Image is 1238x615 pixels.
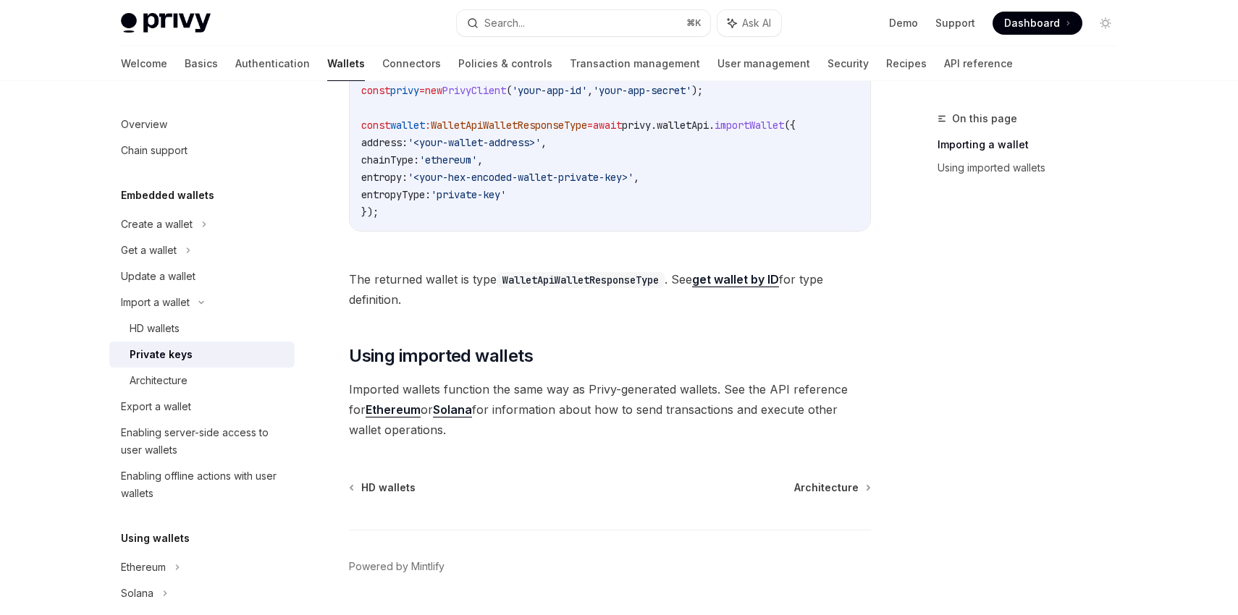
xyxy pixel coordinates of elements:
[121,142,188,159] div: Chain support
[130,320,180,337] div: HD wallets
[512,84,587,97] span: 'your-app-id'
[121,294,190,311] div: Import a wallet
[477,153,483,166] span: ,
[692,272,779,287] a: get wallet by ID
[794,480,859,495] span: Architecture
[593,119,622,132] span: await
[717,46,810,81] a: User management
[121,242,177,259] div: Get a wallet
[828,46,869,81] a: Security
[361,84,390,97] span: const
[633,171,639,184] span: ,
[425,84,442,97] span: new
[794,480,869,495] a: Architecture
[109,463,295,506] a: Enabling offline actions with user wallets
[121,187,214,204] h5: Embedded wallets
[935,16,975,30] a: Support
[425,119,431,132] span: :
[109,394,295,420] a: Export a wallet
[121,585,153,602] div: Solana
[361,205,379,219] span: });
[121,530,190,547] h5: Using wallets
[109,263,295,289] a: Update a wallet
[715,119,784,132] span: importWallet
[361,119,390,132] span: const
[717,10,781,36] button: Ask AI
[570,46,700,81] a: Transaction management
[109,420,295,463] a: Enabling server-side access to user wallets
[593,84,691,97] span: 'your-app-secret'
[121,13,211,33] img: light logo
[109,315,295,342] a: HD wallets
[541,136,547,149] span: ,
[657,119,709,132] span: walletApi
[361,480,416,495] span: HD wallets
[944,46,1013,81] a: API reference
[361,153,419,166] span: chainType:
[408,136,541,149] span: '<your-wallet-address>'
[361,136,408,149] span: address:
[109,368,295,394] a: Architecture
[130,372,188,389] div: Architecture
[484,14,525,32] div: Search...
[121,467,286,502] div: Enabling offline actions with user wallets
[889,16,918,30] a: Demo
[130,346,193,363] div: Private keys
[622,119,651,132] span: privy
[109,342,295,368] a: Private keys
[121,268,195,285] div: Update a wallet
[458,46,552,81] a: Policies & controls
[587,119,593,132] span: =
[327,46,365,81] a: Wallets
[886,46,927,81] a: Recipes
[361,171,408,184] span: entropy:
[709,119,715,132] span: .
[431,188,506,201] span: 'private-key'
[686,17,702,29] span: ⌘ K
[349,269,871,310] span: The returned wallet is type . See for type definition.
[121,398,191,415] div: Export a wallet
[109,137,295,164] a: Chain support
[121,116,167,133] div: Overview
[109,111,295,137] a: Overview
[419,84,425,97] span: =
[993,12,1082,35] a: Dashboard
[419,153,477,166] span: 'ethereum'
[457,10,710,36] button: Search...⌘K
[1094,12,1117,35] button: Toggle dark mode
[350,480,416,495] a: HD wallets
[349,344,533,368] span: Using imported wallets
[938,156,1129,179] a: Using imported wallets
[651,119,657,132] span: .
[691,84,703,97] span: );
[390,84,419,97] span: privy
[349,559,445,574] a: Powered by Mintlify
[742,16,771,30] span: Ask AI
[408,171,633,184] span: '<your-hex-encoded-wallet-private-key>'
[587,84,593,97] span: ,
[952,110,1017,127] span: On this page
[185,46,218,81] a: Basics
[361,188,431,201] span: entropyType:
[433,402,472,417] a: Solana
[121,424,286,459] div: Enabling server-side access to user wallets
[506,84,512,97] span: (
[1004,16,1060,30] span: Dashboard
[349,379,871,440] span: Imported wallets function the same way as Privy-generated wallets. See the API reference for or f...
[382,46,441,81] a: Connectors
[442,84,506,97] span: PrivyClient
[235,46,310,81] a: Authentication
[121,46,167,81] a: Welcome
[366,402,421,417] a: Ethereum
[784,119,796,132] span: ({
[938,133,1129,156] a: Importing a wallet
[497,272,665,288] code: WalletApiWalletResponseType
[121,216,193,233] div: Create a wallet
[390,119,425,132] span: wallet
[431,119,587,132] span: WalletApiWalletResponseType
[121,559,166,576] div: Ethereum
